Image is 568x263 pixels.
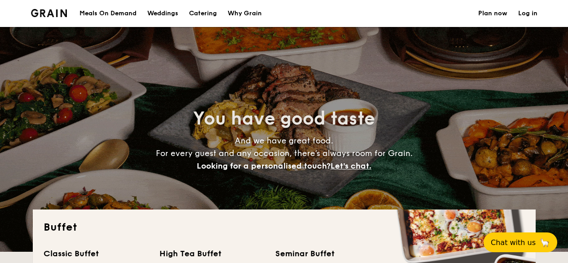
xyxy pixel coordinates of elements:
span: 🦙 [539,237,550,248]
span: Chat with us [491,238,536,247]
div: Seminar Buffet [275,247,380,260]
button: Chat with us🦙 [484,232,557,252]
div: Classic Buffet [44,247,149,260]
span: Let's chat. [330,161,371,171]
span: Looking for a personalised touch? [197,161,330,171]
div: High Tea Buffet [159,247,264,260]
h2: Buffet [44,220,525,235]
img: Grain [31,9,67,17]
a: Logotype [31,9,67,17]
span: You have good taste [193,108,375,129]
span: And we have great food. For every guest and any occasion, there’s always room for Grain. [156,136,413,171]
